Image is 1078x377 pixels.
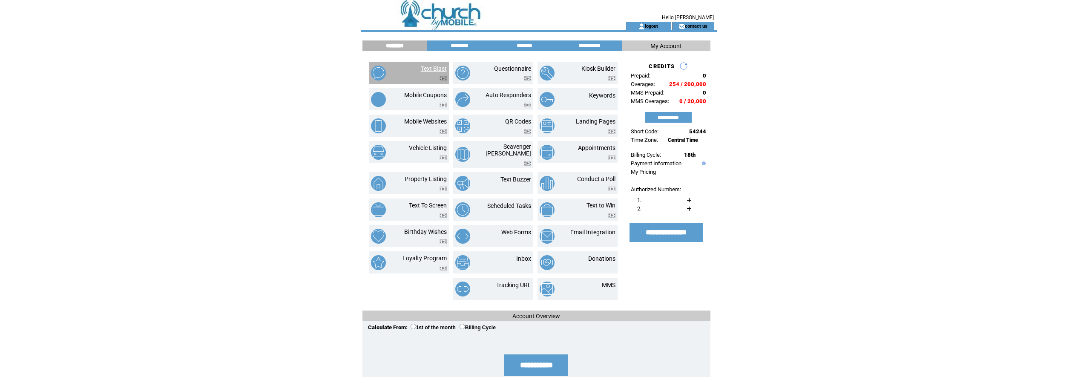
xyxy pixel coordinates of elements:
span: 0 / 20,000 [679,98,706,104]
img: contact_us_icon.gif [678,23,685,30]
img: video.png [524,161,531,166]
img: questionnaire.png [455,66,470,81]
img: text-buzzer.png [455,176,470,191]
a: Property Listing [405,176,447,182]
span: My Account [650,43,682,49]
img: property-listing.png [371,176,386,191]
span: 2. [637,205,641,212]
a: Conduct a Poll [577,176,615,182]
span: Short Code: [631,128,658,135]
span: Hello [PERSON_NAME] [662,14,714,20]
a: Web Forms [501,229,531,236]
span: MMS Prepaid: [631,89,664,96]
img: video.png [608,76,615,81]
img: scheduled-tasks.png [455,202,470,217]
img: scavenger-hunt.png [455,147,470,162]
img: donations.png [540,255,555,270]
img: video.png [440,103,447,107]
a: Donations [588,255,615,262]
img: mobile-coupons.png [371,92,386,107]
img: qr-codes.png [455,118,470,133]
a: Payment Information [631,160,681,167]
img: mobile-websites.png [371,118,386,133]
img: conduct-a-poll.png [540,176,555,191]
img: video.png [608,155,615,160]
a: Text To Screen [409,202,447,209]
span: 254 / 200,000 [669,81,706,87]
img: video.png [608,213,615,218]
img: birthday-wishes.png [371,229,386,244]
img: text-to-screen.png [371,202,386,217]
a: Tracking URL [496,282,531,288]
img: kiosk-builder.png [540,66,555,81]
a: logout [645,23,658,29]
label: Billing Cycle [460,325,496,331]
span: Authorized Numbers: [631,186,681,193]
img: video.png [440,187,447,191]
a: Text Buzzer [500,176,531,183]
a: My Pricing [631,169,656,175]
span: 54244 [689,128,706,135]
a: Email Integration [570,229,615,236]
img: vehicle-listing.png [371,145,386,160]
img: email-integration.png [540,229,555,244]
a: Vehicle Listing [409,144,447,151]
img: video.png [524,129,531,134]
img: video.png [524,103,531,107]
span: Account Overview [512,313,560,319]
span: 0 [703,89,706,96]
a: Mobile Websites [404,118,447,125]
img: video.png [440,129,447,134]
a: Landing Pages [576,118,615,125]
a: contact us [685,23,707,29]
a: Text to Win [586,202,615,209]
a: Kiosk Builder [581,65,615,72]
img: mms.png [540,282,555,296]
span: MMS Overages: [631,98,669,104]
img: account_icon.gif [638,23,645,30]
span: 1. [637,197,641,203]
img: video.png [440,213,447,218]
span: Calculate From: [368,324,408,331]
img: video.png [440,239,447,244]
img: text-blast.png [371,66,386,81]
img: inbox.png [455,255,470,270]
span: Overages: [631,81,655,87]
img: tracking-url.png [455,282,470,296]
a: Appointments [578,144,615,151]
a: MMS [602,282,615,288]
img: video.png [608,187,615,191]
img: video.png [608,129,615,134]
span: 18th [684,152,696,158]
a: Inbox [516,255,531,262]
a: Loyalty Program [402,255,447,262]
img: auto-responders.png [455,92,470,107]
span: Prepaid: [631,72,650,79]
span: Central Time [668,137,698,143]
img: landing-pages.png [540,118,555,133]
a: Auto Responders [486,92,531,98]
img: video.png [440,266,447,271]
img: video.png [440,155,447,160]
a: Keywords [589,92,615,99]
input: Billing Cycle [460,324,465,329]
img: video.png [440,76,447,81]
a: QR Codes [505,118,531,125]
span: Time Zone: [631,137,658,143]
img: help.gif [700,161,706,165]
a: Mobile Coupons [404,92,447,98]
img: web-forms.png [455,229,470,244]
img: text-to-win.png [540,202,555,217]
img: keywords.png [540,92,555,107]
img: appointments.png [540,145,555,160]
img: video.png [524,76,531,81]
a: Text Blast [421,65,447,72]
span: 0 [703,72,706,79]
a: Scavenger [PERSON_NAME] [486,143,531,157]
a: Birthday Wishes [404,228,447,235]
a: Questionnaire [494,65,531,72]
img: loyalty-program.png [371,255,386,270]
input: 1st of the month [411,324,416,329]
label: 1st of the month [411,325,456,331]
a: Scheduled Tasks [487,202,531,209]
